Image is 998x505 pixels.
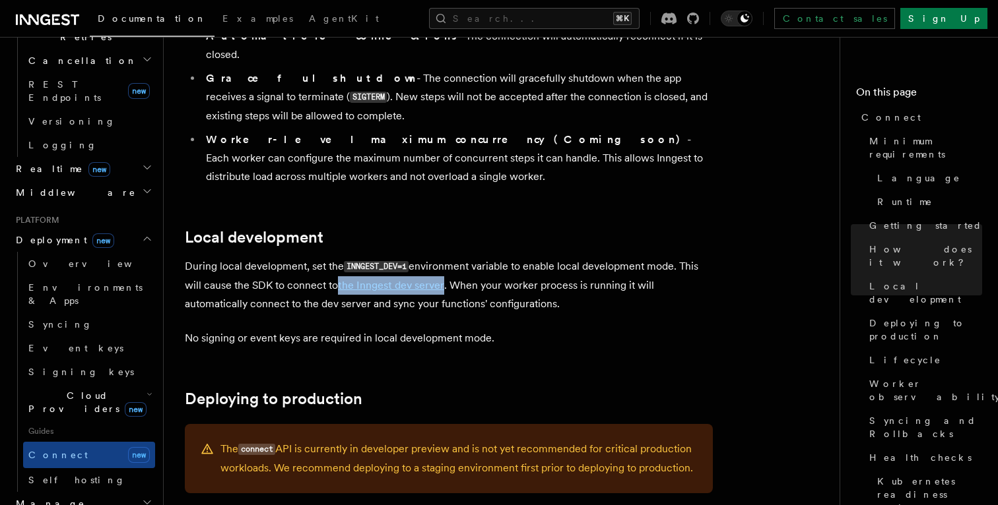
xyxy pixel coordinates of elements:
strong: Worker-level maximum concurrency (Coming soon) [206,133,687,146]
a: Signing keys [23,360,155,384]
a: Runtime [872,190,982,214]
span: Realtime [11,162,110,175]
div: Deploymentnew [11,252,155,492]
a: AgentKit [301,4,387,36]
a: Sign Up [900,8,987,29]
span: Overview [28,258,164,269]
span: How does it work? [869,243,982,269]
button: Deploymentnew [11,228,155,252]
button: Toggle dark mode [721,11,752,26]
button: Cancellation [23,49,155,73]
a: Deploying to production [185,390,362,408]
a: Overview [23,252,155,276]
span: Documentation [98,13,207,24]
li: - Each worker can configure the maximum number of concurrent steps it can handle. This allows Inn... [202,131,713,186]
span: Environments & Apps [28,282,143,306]
code: connect [238,444,275,455]
span: Deploying to production [869,316,982,343]
span: Connect [28,450,88,460]
li: - The connection will automatically reconnect if it is closed. [202,27,713,64]
a: How does it work? [864,237,982,274]
a: Worker observability [864,372,982,409]
a: Local development [864,274,982,311]
span: Deployment [11,233,114,247]
span: AgentKit [309,13,379,24]
span: Getting started [869,219,982,232]
a: the Inngest dev server [338,279,444,291]
button: Realtimenew [11,157,155,181]
button: Middleware [11,181,155,204]
span: Middleware [11,186,136,199]
a: Deploying to production [864,311,982,348]
span: Guides [23,421,155,442]
strong: Automatic re-connections [206,30,459,42]
span: Cloud Providers [23,389,147,415]
p: During local development, set the environment variable to enable local development mode. This wil... [185,257,713,313]
a: Getting started [864,214,982,237]
span: new [92,233,114,248]
a: Connect [856,105,982,129]
a: Examples [215,4,301,36]
a: Contact sales [774,8,895,29]
span: Health checks [869,451,972,464]
a: Self hosting [23,468,155,492]
span: new [88,162,110,177]
a: Versioning [23,109,155,133]
span: Signing keys [28,367,134,377]
span: Self hosting [28,475,125,485]
strong: Graceful shutdown [206,72,416,84]
span: new [128,83,150,99]
p: No signing or event keys are required in local development mode. [185,329,713,347]
span: Lifecycle [869,353,941,367]
span: Syncing [28,319,92,330]
a: Minimum requirements [864,129,982,166]
span: Logging [28,140,97,150]
span: Cancellation [23,54,137,67]
a: Connectnew [23,442,155,468]
a: Logging [23,133,155,157]
span: Local development [869,280,982,306]
a: Local development [185,228,323,247]
span: REST Endpoints [28,79,101,103]
span: new [125,402,147,417]
span: Event keys [28,343,123,353]
a: Environments & Apps [23,276,155,312]
a: Syncing [23,312,155,336]
span: Versioning [28,116,116,127]
li: - The connection will gracefully shutdown when the app receives a signal to terminate ( ). New st... [202,69,713,125]
h4: On this page [856,84,982,105]
a: Language [872,166,982,190]
span: Minimum requirements [869,134,982,161]
a: REST Endpointsnew [23,73,155,109]
a: Lifecycle [864,348,982,372]
a: Documentation [90,4,215,37]
span: Examples [222,13,293,24]
span: new [128,447,150,463]
span: Runtime [877,195,933,208]
kbd: ⌘K [613,12,632,25]
a: Event keys [23,336,155,360]
button: Cloud Providersnew [23,384,155,421]
span: Connect [861,111,921,124]
button: Search...⌘K [429,8,640,29]
a: Syncing and Rollbacks [864,409,982,446]
code: SIGTERM [350,92,387,103]
span: Syncing and Rollbacks [869,414,982,440]
span: Language [877,171,960,185]
span: Platform [11,215,59,225]
code: INNGEST_DEV=1 [344,261,409,272]
p: The API is currently in developer preview and is not yet recommended for critical production work... [220,440,697,477]
a: Health checks [864,446,982,469]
